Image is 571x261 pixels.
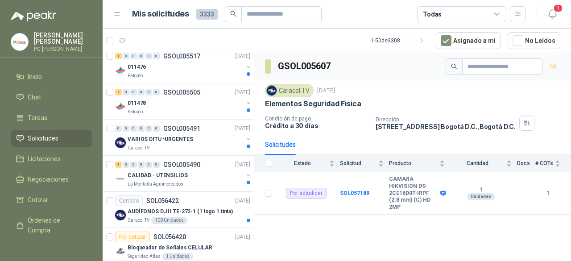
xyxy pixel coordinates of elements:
[145,53,152,59] div: 0
[553,4,563,12] span: 1
[153,125,160,132] div: 0
[163,89,200,95] p: GSOL005505
[265,116,368,122] p: Condición de pago
[196,9,218,20] span: 3333
[230,11,236,17] span: search
[138,162,145,168] div: 0
[235,161,250,169] p: [DATE]
[138,125,145,132] div: 0
[128,171,188,180] p: CALIDAD - UTENSILIOS
[138,89,145,95] div: 0
[11,171,92,188] a: Negociaciones
[317,87,335,95] p: [DATE]
[235,233,250,241] p: [DATE]
[235,124,250,133] p: [DATE]
[115,246,126,257] img: Company Logo
[115,123,252,152] a: 0 0 0 0 0 0 GSOL005491[DATE] Company LogoVARIOS DITU *URGENTESCaracol TV
[389,176,438,211] b: CAMARA HIKVISION DS-2CE16D0T-IRPF (2.8 mm) (C) HD 2MP
[517,155,535,172] th: Docs
[265,122,368,129] p: Crédito a 30 días
[277,160,327,166] span: Estado
[467,193,495,200] div: Unidades
[128,63,146,71] p: 011476
[128,207,233,216] p: AUDÍFONOS DJ II TE-272-1 (1 logo 1 tinta)
[28,174,69,184] span: Negociaciones
[128,253,161,260] p: Seguridad Atlas
[151,217,187,224] div: 100 Unidades
[128,135,193,144] p: VARIOS DITU *URGENTES
[389,155,450,172] th: Producto
[128,217,149,224] p: Caracol TV
[277,155,340,172] th: Estado
[130,89,137,95] div: 0
[146,198,179,204] p: SOL056422
[340,160,377,166] span: Solicitud
[115,159,252,188] a: 3 0 0 0 0 0 GSOL005490[DATE] Company LogoCALIDAD - UTENSILIOSLa Montaña Agromercados
[153,234,186,240] p: SOL056420
[11,11,56,21] img: Logo peakr
[28,133,58,143] span: Solicitudes
[145,162,152,168] div: 0
[128,99,146,108] p: 011478
[235,197,250,205] p: [DATE]
[123,53,129,59] div: 0
[115,89,122,95] div: 2
[34,46,92,52] p: PC [PERSON_NAME]
[128,72,143,79] p: Patojito
[535,155,571,172] th: # COTs
[128,181,183,188] p: La Montaña Agromercados
[28,195,48,205] span: Cotizar
[267,86,277,95] img: Company Logo
[28,215,83,235] span: Órdenes de Compra
[28,72,42,82] span: Inicio
[130,125,137,132] div: 0
[376,123,516,130] p: [STREET_ADDRESS] Bogotá D.C. , Bogotá D.C.
[286,188,327,199] div: Por adjudicar
[34,32,92,45] p: [PERSON_NAME] [PERSON_NAME]
[123,162,129,168] div: 0
[450,160,505,166] span: Cantidad
[436,32,501,49] button: Asignado a mi
[423,9,442,19] div: Todas
[235,88,250,97] p: [DATE]
[115,232,150,242] div: Por cotizar
[115,210,126,220] img: Company Logo
[115,162,122,168] div: 3
[450,186,512,194] b: 1
[128,145,149,152] p: Caracol TV
[115,53,122,59] div: 1
[115,65,126,76] img: Company Logo
[153,53,160,59] div: 0
[115,101,126,112] img: Company Logo
[115,174,126,184] img: Company Logo
[115,51,252,79] a: 1 0 0 0 0 0 GSOL005517[DATE] Company Logo011476Patojito
[544,6,560,22] button: 1
[115,125,122,132] div: 0
[145,125,152,132] div: 0
[123,125,129,132] div: 0
[128,244,212,252] p: Bloqueador de Señales CELULAR
[340,155,389,172] th: Solicitud
[103,192,254,228] a: CerradoSOL056422[DATE] Company LogoAUDÍFONOS DJ II TE-272-1 (1 logo 1 tinta)Caracol TV100 Unidades
[451,63,457,70] span: search
[278,59,332,73] h3: GSOL005607
[11,33,28,50] img: Company Logo
[535,160,553,166] span: # COTs
[389,160,438,166] span: Producto
[340,190,369,196] a: SOL057189
[11,130,92,147] a: Solicitudes
[450,155,517,172] th: Cantidad
[28,154,61,164] span: Licitaciones
[28,113,47,123] span: Tareas
[132,8,189,21] h1: Mis solicitudes
[11,109,92,126] a: Tareas
[265,99,361,108] p: Elementos Seguridad Fisica
[11,68,92,85] a: Inicio
[376,116,516,123] p: Dirección
[123,89,129,95] div: 0
[115,87,252,116] a: 2 0 0 0 0 0 GSOL005505[DATE] Company Logo011478Patojito
[508,32,560,49] button: No Leídos
[11,150,92,167] a: Licitaciones
[115,137,126,148] img: Company Logo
